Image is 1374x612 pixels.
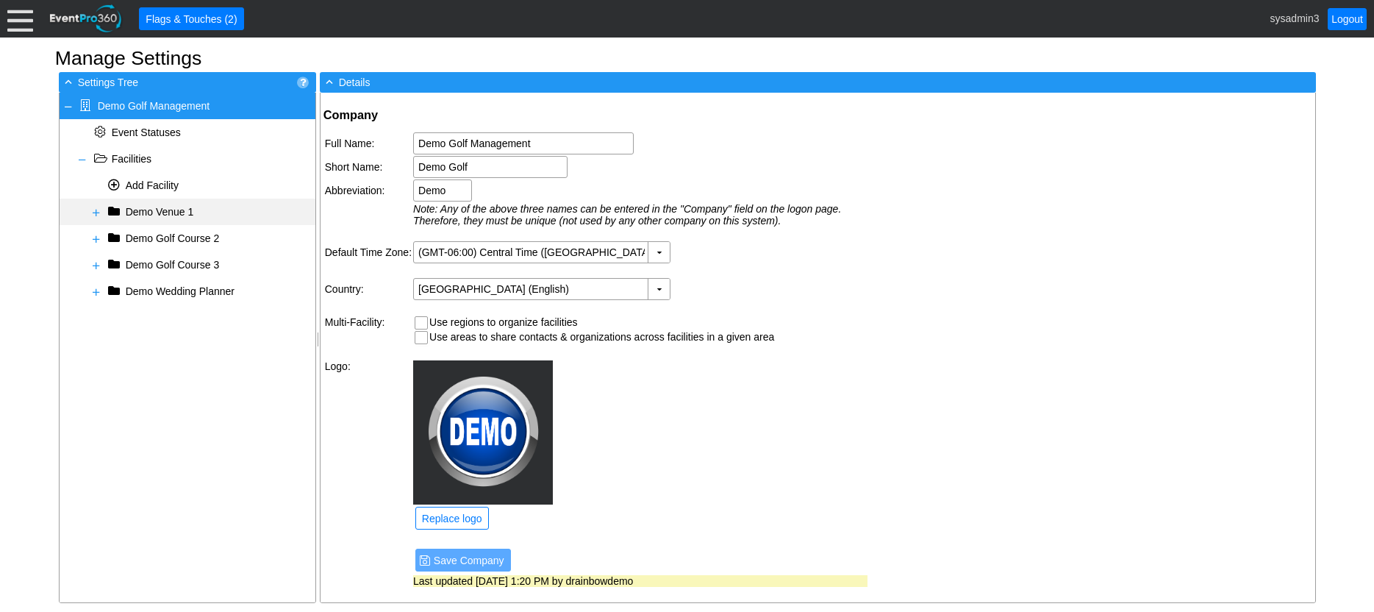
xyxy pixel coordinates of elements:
[126,206,194,218] span: Demo Venue 1
[62,75,75,88] span: -
[78,76,139,88] span: Settings Tree
[48,2,124,35] img: EventPro360
[126,259,220,271] span: Demo Golf Course 3
[325,360,412,532] td: Logo:
[429,331,774,344] td: Use areas to share contacts & organizations across facilities in a given area
[1328,8,1367,30] a: Logout
[429,316,774,330] td: Use regions to organize facilities
[325,179,412,202] td: Abbreviation:
[419,511,485,526] span: Replace logo
[143,11,240,26] span: Flags & Touches (2)
[7,6,33,32] div: Menu: Click or 'Crtl+M' to toggle menu open/close
[419,510,485,526] span: Replace logo
[55,49,1320,68] h1: Manage Settings
[431,553,507,568] span: Save Company
[413,203,841,227] i: Note: Any of the above three names can be entered in the "Company" field on the logon page. There...
[126,232,220,244] span: Demo Golf Course 2
[126,179,179,191] span: Add Facility
[126,285,235,297] span: Demo Wedding Planner
[339,76,371,88] span: Details
[323,75,336,88] span: -
[419,552,507,568] span: Save Company
[325,132,412,154] td: Full Name:
[1270,12,1320,24] span: sysadmin3
[98,100,210,112] span: Demo Golf Management
[325,241,412,263] td: Default Time Zone:
[112,153,151,165] span: Facilities
[325,278,412,300] td: Country:
[325,315,412,346] td: Multi-Facility:
[112,127,181,138] span: Event Statuses
[143,12,240,26] span: Flags & Touches (2)
[413,575,867,587] div: Last updated [DATE] 1:20 PM by drainbowdemo
[323,107,869,123] h2: Company
[325,156,412,178] td: Short Name:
